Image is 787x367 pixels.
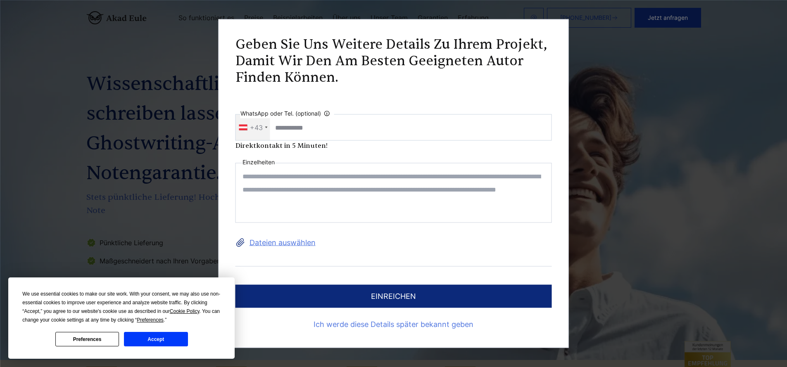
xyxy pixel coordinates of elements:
[235,285,552,308] button: einreichen
[55,332,119,346] button: Preferences
[236,115,270,140] div: Telephone country code
[240,109,334,118] label: WhatsApp oder Tel. (optional)
[243,157,275,167] label: Einzelheiten
[250,121,263,134] div: +43
[22,290,221,324] div: We use essential cookies to make our site work. With your consent, we may also use non-essential ...
[170,308,200,314] span: Cookie Policy
[8,277,235,359] div: Cookie Consent Prompt
[137,317,164,323] span: Preferences
[124,332,188,346] button: Accept
[235,318,552,331] a: Ich werde diese Details später bekannt geben
[235,141,552,151] div: Direktkontakt in 5 Minuten!
[235,236,552,249] label: Dateien auswählen
[235,36,552,86] h2: Geben Sie uns weitere Details zu Ihrem Projekt, damit wir den am besten geeigneten Autor finden k...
